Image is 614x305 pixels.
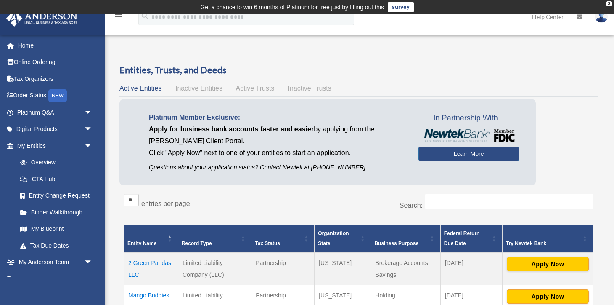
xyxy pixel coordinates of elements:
a: menu [114,15,124,22]
a: My Documentsarrow_drop_down [6,270,105,287]
th: Business Purpose: Activate to sort [371,225,440,253]
span: Record Type [182,241,212,246]
td: Brokerage Accounts Savings [371,252,440,285]
a: Order StatusNEW [6,87,105,104]
span: Federal Return Due Date [444,230,480,246]
a: Digital Productsarrow_drop_down [6,121,105,138]
a: My Entitiesarrow_drop_down [6,137,101,154]
p: Questions about your application status? Contact Newtek at [PHONE_NUMBER] [149,162,406,173]
span: arrow_drop_down [84,104,101,121]
span: Business Purpose [374,241,418,246]
i: menu [114,12,124,22]
span: Inactive Trusts [288,85,331,92]
td: Limited Liability Company (LLC) [178,252,251,285]
p: Click "Apply Now" next to one of your entities to start an application. [149,147,406,159]
a: My Blueprint [12,221,101,238]
button: Apply Now [507,257,589,271]
a: Tax Due Dates [12,237,101,254]
button: Apply Now [507,289,589,304]
td: [US_STATE] [315,252,371,285]
th: Try Newtek Bank : Activate to sort [502,225,593,253]
td: [DATE] [440,252,502,285]
span: Tax Status [255,241,280,246]
a: Binder Walkthrough [12,204,101,221]
span: In Partnership With... [418,112,519,125]
th: Federal Return Due Date: Activate to sort [440,225,502,253]
span: Organization State [318,230,349,246]
label: entries per page [141,200,190,207]
span: arrow_drop_down [84,270,101,288]
span: Active Entities [119,85,161,92]
div: close [606,1,612,6]
td: 2 Green Pandas, LLC [124,252,178,285]
span: Active Trusts [236,85,275,92]
h3: Entities, Trusts, and Deeds [119,64,598,77]
span: Inactive Entities [175,85,222,92]
span: arrow_drop_down [84,254,101,271]
a: Overview [12,154,97,171]
a: Tax Organizers [6,70,105,87]
a: Entity Change Request [12,187,101,204]
a: Platinum Q&Aarrow_drop_down [6,104,105,121]
span: arrow_drop_down [84,121,101,138]
img: NewtekBankLogoSM.png [423,129,515,142]
th: Organization State: Activate to sort [315,225,371,253]
th: Entity Name: Activate to invert sorting [124,225,178,253]
label: Search: [400,202,423,209]
a: Learn More [418,147,519,161]
th: Record Type: Activate to sort [178,225,251,253]
p: Platinum Member Exclusive: [149,112,406,123]
a: CTA Hub [12,171,101,187]
a: Home [6,37,105,54]
td: Partnership [251,252,315,285]
img: User Pic [595,11,608,23]
div: Get a chance to win 6 months of Platinum for free just by filling out this [200,2,384,12]
span: Apply for business bank accounts faster and easier [149,126,314,133]
div: Try Newtek Bank [506,238,580,249]
i: search [140,11,150,21]
span: arrow_drop_down [84,137,101,155]
p: by applying from the [PERSON_NAME] Client Portal. [149,123,406,147]
a: survey [388,2,414,12]
span: Entity Name [127,241,156,246]
a: My Anderson Teamarrow_drop_down [6,254,105,271]
a: Online Ordering [6,54,105,71]
div: NEW [48,89,67,102]
th: Tax Status: Activate to sort [251,225,315,253]
img: Anderson Advisors Platinum Portal [4,10,80,27]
